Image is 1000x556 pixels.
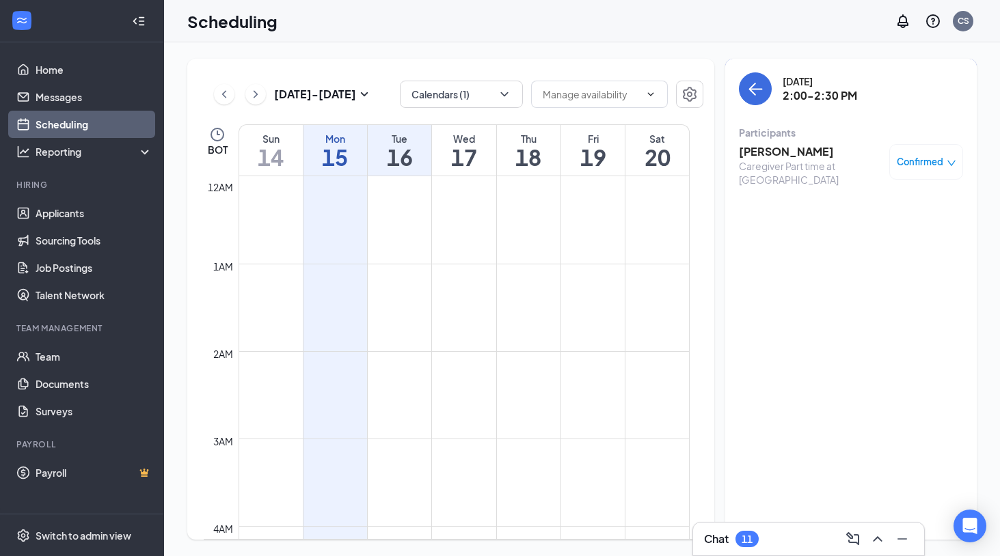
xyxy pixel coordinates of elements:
button: ChevronLeft [214,84,234,105]
a: September 18, 2025 [497,125,560,176]
a: Sourcing Tools [36,227,152,254]
span: down [947,158,956,168]
a: Home [36,56,152,83]
button: Settings [676,81,703,108]
h1: 20 [625,145,689,169]
a: September 16, 2025 [368,125,431,176]
svg: Analysis [16,145,30,158]
span: Confirmed [897,155,943,169]
div: Sat [625,132,689,145]
div: 1am [211,259,236,274]
h3: [PERSON_NAME] [739,144,882,159]
h1: 14 [239,145,303,169]
h1: 16 [368,145,431,169]
a: Documents [36,370,152,398]
button: Calendars (1)ChevronDown [400,81,523,108]
div: Fri [561,132,625,145]
div: 11 [742,533,753,545]
div: Hiring [16,179,150,191]
svg: ChevronRight [249,86,262,102]
button: ChevronUp [867,528,889,550]
h1: 15 [303,145,367,169]
button: ComposeMessage [842,528,864,550]
div: Switch to admin view [36,529,131,542]
a: Talent Network [36,281,152,309]
h1: Scheduling [187,10,278,33]
a: September 19, 2025 [561,125,625,176]
div: Caregiver Part time at [GEOGRAPHIC_DATA] [739,159,882,186]
svg: ChevronDown [498,87,511,101]
a: September 14, 2025 [239,125,303,176]
svg: ChevronUp [869,531,886,547]
div: Tue [368,132,431,145]
h3: Chat [704,531,729,546]
svg: ChevronLeft [217,86,231,102]
svg: SmallChevronDown [356,86,373,102]
div: Thu [497,132,560,145]
a: PayrollCrown [36,459,152,486]
svg: ArrowLeft [747,81,763,97]
h3: [DATE] - [DATE] [274,87,356,102]
div: CS [958,15,969,27]
svg: ChevronDown [645,89,656,100]
div: 12am [205,180,236,195]
button: Minimize [891,528,913,550]
a: Applicants [36,199,152,227]
a: Surveys [36,398,152,425]
div: Wed [432,132,496,145]
div: Participants [739,126,963,139]
a: September 17, 2025 [432,125,496,176]
svg: Minimize [894,531,910,547]
div: Open Intercom Messenger [954,510,986,542]
div: 4am [211,521,236,536]
h3: 2:00-2:30 PM [783,88,857,103]
a: Job Postings [36,254,152,281]
button: back-button [739,72,772,105]
svg: Collapse [132,14,146,28]
h1: 18 [497,145,560,169]
svg: Clock [209,126,226,143]
svg: WorkstreamLogo [15,14,29,27]
div: 3am [211,434,236,449]
a: Messages [36,83,152,111]
a: September 15, 2025 [303,125,367,176]
h1: 17 [432,145,496,169]
div: Mon [303,132,367,145]
svg: Settings [681,86,698,102]
svg: Settings [16,529,30,542]
div: Reporting [36,145,153,158]
button: ChevronRight [245,84,266,105]
div: Team Management [16,322,150,334]
div: Payroll [16,439,150,450]
div: [DATE] [783,74,857,88]
span: BOT [208,143,228,156]
a: September 20, 2025 [625,125,689,176]
h1: 19 [561,145,625,169]
a: Team [36,343,152,370]
div: Sun [239,132,303,145]
svg: QuestionInfo [925,13,941,29]
svg: ComposeMessage [845,531,861,547]
input: Manage availability [543,87,640,102]
div: 2am [211,346,236,361]
a: Scheduling [36,111,152,138]
svg: Notifications [895,13,911,29]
